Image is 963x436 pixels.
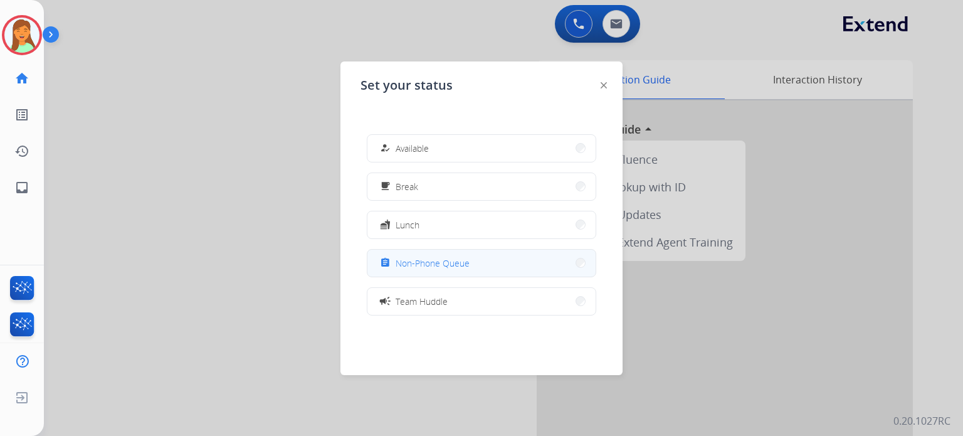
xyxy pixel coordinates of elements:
[396,180,418,193] span: Break
[380,258,391,269] mat-icon: assignment
[367,173,596,200] button: Break
[367,250,596,277] button: Non-Phone Queue
[380,220,391,230] mat-icon: fastfood
[367,211,596,238] button: Lunch
[14,180,29,195] mat-icon: inbox
[14,107,29,122] mat-icon: list_alt
[4,18,39,53] img: avatar
[14,144,29,159] mat-icon: history
[396,295,448,308] span: Team Huddle
[14,71,29,86] mat-icon: home
[396,142,429,155] span: Available
[367,135,596,162] button: Available
[396,218,419,231] span: Lunch
[380,143,391,154] mat-icon: how_to_reg
[380,181,391,192] mat-icon: free_breakfast
[893,413,950,428] p: 0.20.1027RC
[379,295,391,307] mat-icon: campaign
[367,288,596,315] button: Team Huddle
[601,82,607,88] img: close-button
[396,257,470,270] span: Non-Phone Queue
[360,77,453,94] span: Set your status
